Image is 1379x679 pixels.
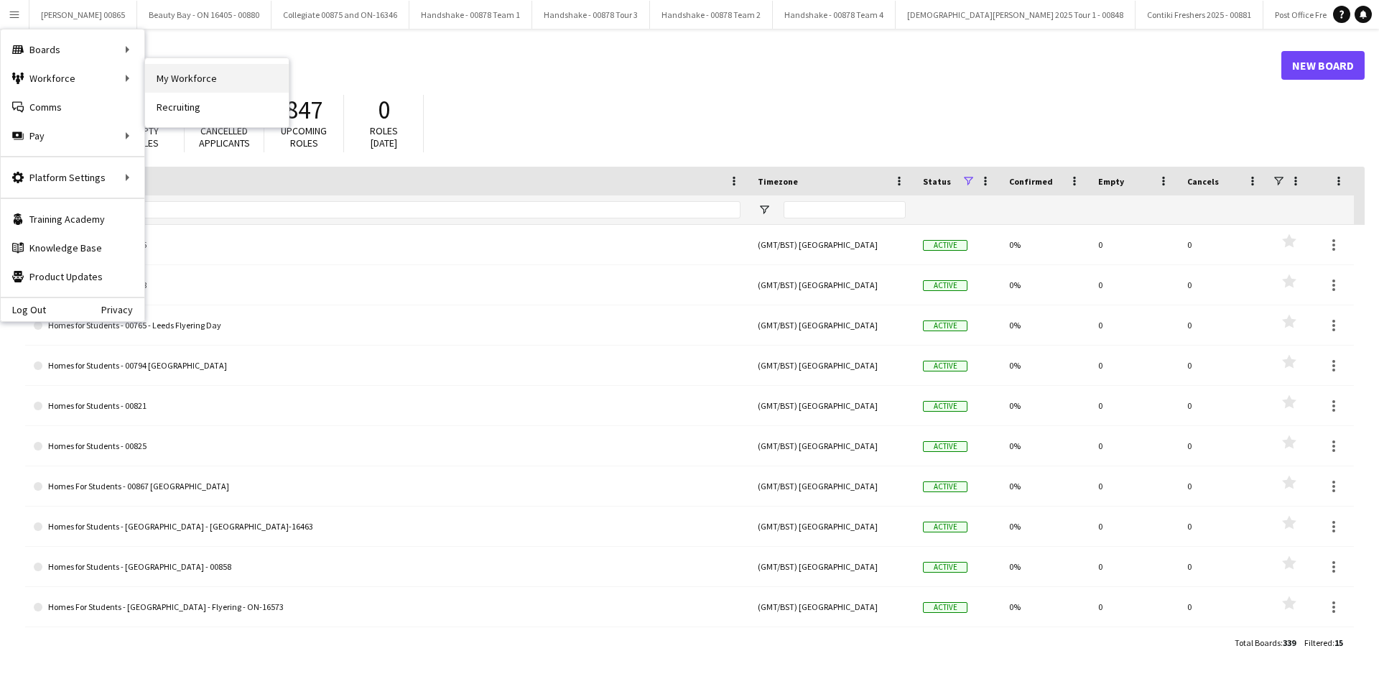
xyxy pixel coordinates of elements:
span: Active [923,602,967,613]
div: 0 [1179,346,1268,385]
div: 0 [1179,587,1268,627]
a: Homes for Students - 00825 [34,426,740,466]
button: Handshake - 00878 Tour 3 [532,1,650,29]
div: 0 [1090,627,1179,667]
div: 0 [1090,426,1179,466]
span: Active [923,401,967,412]
div: Platform Settings [1,163,144,192]
div: 0% [1000,386,1090,425]
div: 0 [1179,386,1268,425]
div: 0% [1000,627,1090,667]
div: 0 [1090,265,1179,305]
a: Homes for Students - [GEOGRAPHIC_DATA] - [GEOGRAPHIC_DATA]-16463 [34,507,740,547]
div: (GMT/BST) [GEOGRAPHIC_DATA] [749,587,914,627]
input: Timezone Filter Input [784,201,906,218]
span: Upcoming roles [281,124,327,149]
div: 0 [1090,225,1179,264]
div: (GMT/BST) [GEOGRAPHIC_DATA] [749,466,914,506]
a: Comms [1,93,144,121]
span: 339 [1283,637,1296,648]
div: 0% [1000,305,1090,345]
a: New Board [1281,51,1365,80]
span: Active [923,441,967,452]
div: 0% [1000,265,1090,305]
button: Beauty Bay - ON 16405 - 00880 [137,1,271,29]
div: 0 [1090,466,1179,506]
span: Status [923,176,951,187]
button: [PERSON_NAME] 00865 [29,1,137,29]
span: Cancels [1187,176,1219,187]
a: Homes for Students - 00765 - Leeds Flyering Day [34,305,740,346]
a: Homes for Students - 00821 [34,386,740,426]
a: Homes for Students - Flyering - [GEOGRAPHIC_DATA] - 00859 [34,627,740,668]
div: 0 [1179,547,1268,586]
div: (GMT/BST) [GEOGRAPHIC_DATA] [749,426,914,466]
span: Filtered [1304,637,1332,648]
div: (GMT/BST) [GEOGRAPHIC_DATA] [749,225,914,264]
div: (GMT/BST) [GEOGRAPHIC_DATA] [749,547,914,586]
span: Cancelled applicants [199,124,250,149]
h1: Boards [25,55,1281,76]
span: Active [923,562,967,573]
div: 0 [1090,547,1179,586]
div: (GMT/BST) [GEOGRAPHIC_DATA] [749,305,914,345]
span: Confirmed [1009,176,1053,187]
div: 0 [1179,507,1268,546]
span: Active [923,522,967,532]
span: Roles [DATE] [370,124,398,149]
a: My Workforce [145,64,289,93]
button: [DEMOGRAPHIC_DATA][PERSON_NAME] 2025 Tour 1 - 00848 [896,1,1136,29]
div: (GMT/BST) [GEOGRAPHIC_DATA] [749,346,914,385]
div: (GMT/BST) [GEOGRAPHIC_DATA] [749,386,914,425]
div: (GMT/BST) [GEOGRAPHIC_DATA] [749,507,914,546]
div: 0% [1000,346,1090,385]
span: 15 [1334,637,1343,648]
a: Homes For Students - 00867 [GEOGRAPHIC_DATA] [34,466,740,507]
div: 0% [1000,547,1090,586]
div: 0 [1179,466,1268,506]
span: 847 [286,94,322,126]
div: : [1235,629,1296,657]
span: Empty [1098,176,1124,187]
button: Open Filter Menu [758,203,771,216]
button: Handshake - 00878 Team 2 [650,1,773,29]
button: Contiki Freshers 2025 - 00881 [1136,1,1263,29]
a: Product Updates [1,262,144,291]
span: Active [923,240,967,251]
a: Homes for Students - 00794 [GEOGRAPHIC_DATA] [34,346,740,386]
div: 0 [1179,265,1268,305]
div: Boards [1,35,144,64]
a: Privacy [101,304,144,315]
div: 0 [1179,627,1268,667]
div: 0 [1090,507,1179,546]
input: Board name Filter Input [60,201,740,218]
div: : [1304,629,1343,657]
span: Total Boards [1235,637,1281,648]
div: 0% [1000,426,1090,466]
div: Pay [1,121,144,150]
div: 0 [1179,225,1268,264]
a: Recruiting [145,93,289,121]
div: 0 [1179,426,1268,466]
a: Log Out [1,304,46,315]
a: Knowledge Base [1,234,144,262]
a: Homes For Students - [GEOGRAPHIC_DATA] - Flyering - ON-16573 [34,587,740,627]
a: Homes for Students - 00695 [34,225,740,265]
span: Active [923,361,967,371]
div: 0% [1000,507,1090,546]
button: Handshake - 00878 Team 4 [773,1,896,29]
div: 0 [1090,386,1179,425]
div: 0 [1179,305,1268,345]
span: Timezone [758,176,798,187]
div: 0% [1000,587,1090,627]
div: 0 [1090,346,1179,385]
a: Training Academy [1,205,144,234]
a: Homes for Students - [GEOGRAPHIC_DATA] - 00858 [34,547,740,587]
div: 0% [1000,466,1090,506]
span: Active [923,280,967,291]
button: Collegiate 00875 and ON-16346 [271,1,409,29]
div: (GMT/BST) [GEOGRAPHIC_DATA] [749,265,914,305]
div: 0 [1090,587,1179,627]
button: Handshake - 00878 Team 1 [409,1,532,29]
a: Homes for Students - 00728 [34,265,740,305]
